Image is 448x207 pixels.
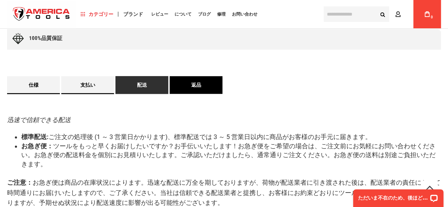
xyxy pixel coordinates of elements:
[217,12,226,17] font: 修理
[89,11,113,17] font: カテゴリー
[81,9,90,18] button: LiveChatチャットウィジェットを開く
[170,76,222,94] a: 返品
[29,35,62,41] font: 100%品質保証
[137,82,147,88] font: 配送
[348,185,448,207] iframe: LiveChatチャットウィジェット
[10,11,124,16] font: ただいま不在のため、後ほど再度ご確認ください。
[7,1,76,28] img: アメリカツール
[115,76,168,94] a: 配送
[195,10,214,19] a: ブログ
[21,142,53,150] font: お急ぎ便：
[21,133,49,140] font: 標準配送:
[7,179,441,207] font: お急ぎ便は商品の在庫状況によります。迅速な配送に万全を期しておりますが、荷物が配送業者に引き渡された後は、配送業者の責任において時間通りにお届けいたしますので、ご了承ください。当社は信頼できる配...
[232,12,257,17] font: お問い合わせ
[7,116,71,123] font: 迅速で信頼できる配送
[61,76,114,94] a: 支払い
[21,142,436,168] font: ツールをもっと早くお届けしたいですか？お手伝いいたします！お急ぎ便をご希望の場合は、ご注文前にお気軽にお問い合わせください。お急ぎ便の配送料金を個別にお見積りいたします。ご承認いただけましたら、...
[403,11,428,17] font: アカウント
[171,10,195,19] a: について
[175,12,192,17] font: について
[191,82,201,88] font: 返品
[80,82,95,88] font: 支払い
[148,10,171,19] a: レビュー
[229,10,261,19] a: お問い合わせ
[7,1,76,28] a: 店舗ロゴ
[151,12,168,17] font: レビュー
[120,10,146,19] a: ブランド
[198,12,211,17] font: ブログ
[123,11,143,17] font: ブランド
[7,76,60,94] a: 仕様
[214,10,229,19] a: 修理
[376,7,389,21] button: 検索
[77,10,117,19] a: カテゴリー
[49,133,372,140] font: ご注文の処理後 (1 ～ 3 営業日かかります)、標準配送では 3 ～ 5 営業日以内に商品がお客様のお手元に届きます。
[431,15,433,19] font: 0
[29,82,39,88] font: 仕様
[7,179,33,186] font: ご注意：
